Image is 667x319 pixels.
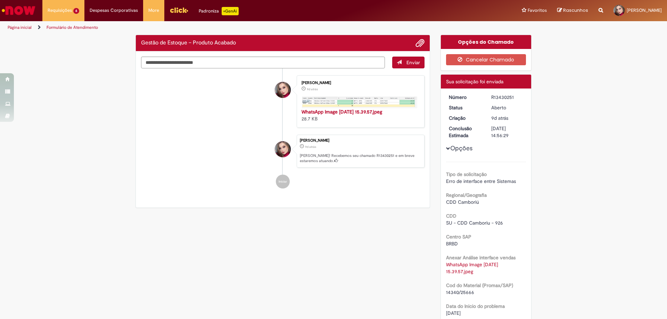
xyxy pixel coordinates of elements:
div: [DATE] 14:56:29 [491,125,524,139]
span: Requisições [48,7,72,14]
time: 19/08/2025 17:50:45 [307,87,318,91]
span: 9d atrás [307,87,318,91]
time: 19/08/2025 17:56:26 [305,145,316,149]
b: CDD [446,213,456,219]
dt: Criação [444,115,486,121]
div: Luiza Dos Santos Dexheimer [275,82,291,98]
span: BRBD [446,241,458,247]
b: Centro SAP [446,234,471,240]
dt: Número [444,94,486,101]
p: [PERSON_NAME]! Recebemos seu chamado R13430251 e em breve estaremos atuando. [300,153,421,164]
a: Download de WhatsApp Image 2025-08-19 at 15.39.57.jpeg [446,261,500,275]
img: click_logo_yellow_360x200.png [170,5,188,15]
b: Anexar Análise interface vendas [446,254,516,261]
ul: Histórico de tíquete [141,68,425,195]
div: Luiza Dos Santos Dexheimer [275,141,291,157]
span: 6 [73,8,79,14]
button: Enviar [392,57,425,68]
div: Opções do Chamado [441,35,532,49]
button: Cancelar Chamado [446,54,526,65]
span: More [148,7,159,14]
b: Regional/Geografia [446,192,487,198]
textarea: Digite sua mensagem aqui... [141,57,385,68]
div: 28.7 KB [302,108,417,122]
b: Cod do Material (Promax/SAP) [446,282,513,288]
dt: Status [444,104,486,111]
dt: Conclusão Estimada [444,125,486,139]
span: SU - CDD Camboriu - 926 [446,220,503,226]
b: Tipo de solicitação [446,171,487,177]
div: Padroniza [199,7,239,15]
div: R13430251 [491,94,524,101]
span: Erro de interface entre Sistemas [446,178,516,184]
span: Sua solicitação foi enviada [446,78,503,85]
span: Enviar [406,59,420,66]
a: Rascunhos [557,7,588,14]
span: [DATE] [446,310,461,316]
span: [PERSON_NAME] [627,7,662,13]
a: Formulário de Atendimento [47,25,98,30]
a: WhatsApp Image [DATE] 15.39.57.jpeg [302,109,382,115]
div: 19/08/2025 17:56:26 [491,115,524,121]
span: 14340/25666 [446,289,474,295]
time: 19/08/2025 17:56:26 [491,115,508,121]
span: Favoritos [528,7,547,14]
h2: Gestão de Estoque – Produto Acabado Histórico de tíquete [141,40,236,46]
span: Rascunhos [563,7,588,14]
div: [PERSON_NAME] [302,81,417,85]
div: [PERSON_NAME] [300,138,421,143]
a: Página inicial [8,25,32,30]
button: Adicionar anexos [415,39,425,48]
span: CDD Camboriú [446,199,479,205]
div: Aberto [491,104,524,111]
span: Despesas Corporativas [90,7,138,14]
span: 9d atrás [491,115,508,121]
ul: Trilhas de página [5,21,439,34]
p: +GenAi [222,7,239,15]
li: Luiza Dos Santos Dexheimer [141,135,425,168]
span: 9d atrás [305,145,316,149]
img: ServiceNow [1,3,36,17]
b: Data do Inicio do problema [446,303,505,309]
